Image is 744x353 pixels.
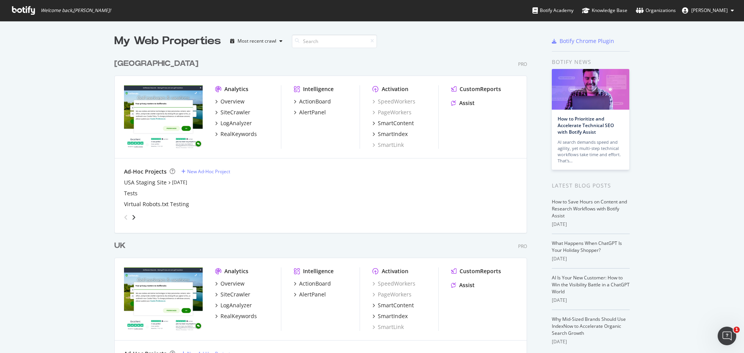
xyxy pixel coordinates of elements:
[124,200,189,208] a: Virtual Robots.txt Testing
[372,323,404,331] a: SmartLink
[294,98,331,105] a: ActionBoard
[215,280,245,288] a: Overview
[558,139,623,164] div: AI search demands speed and agility, yet multi-step technical workflows take time and effort. Tha...
[181,168,230,175] a: New Ad-Hoc Project
[552,181,630,190] div: Latest Blog Posts
[131,214,136,221] div: angle-right
[552,338,630,345] div: [DATE]
[238,39,276,43] div: Most recent crawl
[215,130,257,138] a: RealKeywords
[460,267,501,275] div: CustomReports
[518,61,527,67] div: Pro
[691,7,728,14] span: annie scrase
[220,301,252,309] div: LogAnalyzer
[299,291,326,298] div: AlertPanel
[552,37,614,45] a: Botify Chrome Plugin
[372,130,408,138] a: SmartIndex
[378,301,414,309] div: SmartContent
[636,7,676,14] div: Organizations
[451,99,475,107] a: Assist
[552,69,629,110] img: How to Prioritize and Accelerate Technical SEO with Botify Assist
[560,37,614,45] div: Botify Chrome Plugin
[224,85,248,93] div: Analytics
[372,280,415,288] a: SpeedWorkers
[372,98,415,105] div: SpeedWorkers
[552,58,630,66] div: Botify news
[552,297,630,304] div: [DATE]
[215,108,250,116] a: SiteCrawler
[121,211,131,224] div: angle-left
[552,255,630,262] div: [DATE]
[451,281,475,289] a: Assist
[552,274,630,295] a: AI Is Your New Customer: How to Win the Visibility Battle in a ChatGPT World
[215,291,250,298] a: SiteCrawler
[451,85,501,93] a: CustomReports
[220,119,252,127] div: LogAnalyzer
[372,301,414,309] a: SmartContent
[224,267,248,275] div: Analytics
[552,221,630,228] div: [DATE]
[294,108,326,116] a: AlertPanel
[215,98,245,105] a: Overview
[299,108,326,116] div: AlertPanel
[552,316,626,336] a: Why Mid-Sized Brands Should Use IndexNow to Accelerate Organic Search Growth
[124,85,203,148] img: www.golfbreaks.com/en-us/
[372,141,404,149] a: SmartLink
[372,291,412,298] a: PageWorkers
[220,130,257,138] div: RealKeywords
[558,115,614,135] a: How to Prioritize and Accelerate Technical SEO with Botify Assist
[552,198,627,219] a: How to Save Hours on Content and Research Workflows with Botify Assist
[451,267,501,275] a: CustomReports
[718,327,736,345] iframe: Intercom live chat
[124,179,167,186] a: USA Staging Site
[378,130,408,138] div: SmartIndex
[518,243,527,250] div: Pro
[114,58,198,69] div: [GEOGRAPHIC_DATA]
[124,168,167,176] div: Ad-Hoc Projects
[378,312,408,320] div: SmartIndex
[114,240,126,251] div: UK
[220,108,250,116] div: SiteCrawler
[378,119,414,127] div: SmartContent
[124,267,203,330] img: www.golfbreaks.com/en-gb/
[372,108,412,116] a: PageWorkers
[41,7,111,14] span: Welcome back, [PERSON_NAME] !
[220,312,257,320] div: RealKeywords
[552,240,622,253] a: What Happens When ChatGPT Is Your Holiday Shopper?
[299,280,331,288] div: ActionBoard
[292,34,377,48] input: Search
[114,58,201,69] a: [GEOGRAPHIC_DATA]
[582,7,627,14] div: Knowledge Base
[532,7,573,14] div: Botify Academy
[676,4,740,17] button: [PERSON_NAME]
[294,291,326,298] a: AlertPanel
[114,33,221,49] div: My Web Properties
[215,301,252,309] a: LogAnalyzer
[215,312,257,320] a: RealKeywords
[220,280,245,288] div: Overview
[459,99,475,107] div: Assist
[187,168,230,175] div: New Ad-Hoc Project
[372,119,414,127] a: SmartContent
[303,85,334,93] div: Intelligence
[114,240,129,251] a: UK
[460,85,501,93] div: CustomReports
[220,291,250,298] div: SiteCrawler
[172,179,187,186] a: [DATE]
[299,98,331,105] div: ActionBoard
[372,312,408,320] a: SmartIndex
[215,119,252,127] a: LogAnalyzer
[382,85,408,93] div: Activation
[734,327,740,333] span: 1
[124,189,138,197] a: Tests
[294,280,331,288] a: ActionBoard
[459,281,475,289] div: Assist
